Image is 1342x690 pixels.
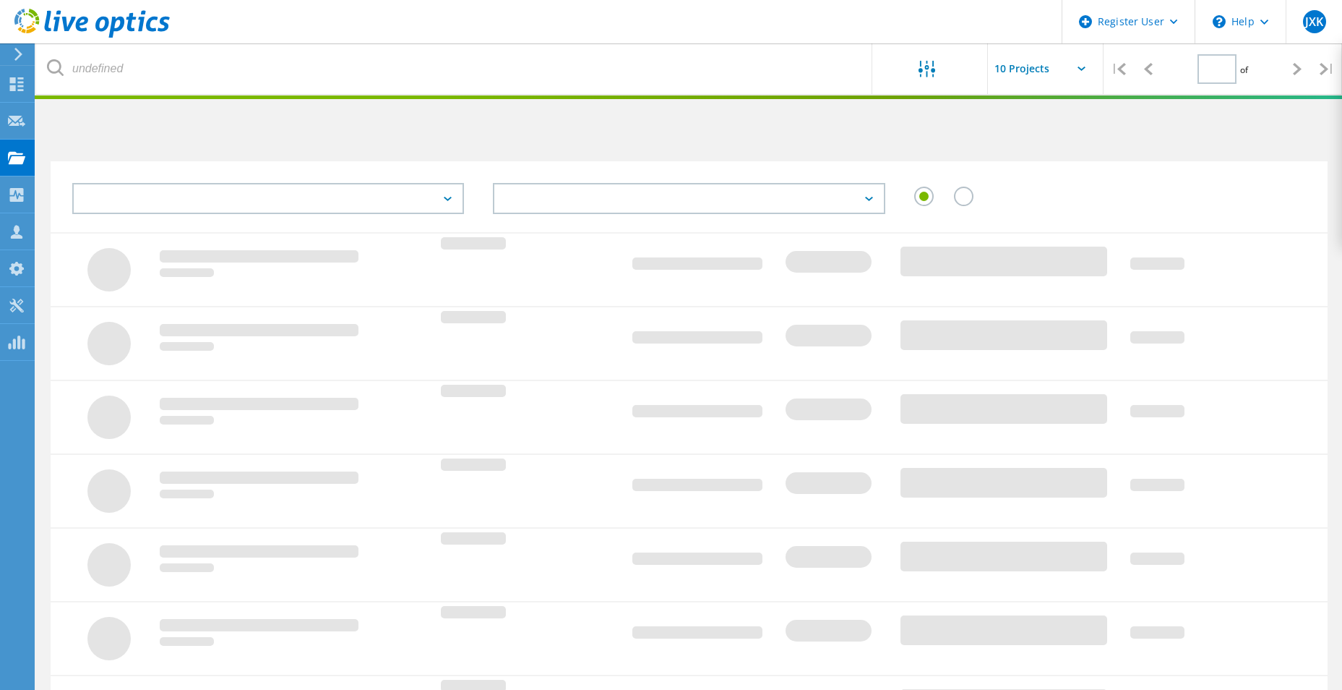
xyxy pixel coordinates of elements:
[14,30,170,41] a: Live Optics Dashboard
[1312,43,1342,95] div: |
[1104,43,1133,95] div: |
[1213,15,1226,28] svg: \n
[1305,16,1323,27] span: JXK
[36,43,873,94] input: undefined
[1240,64,1248,76] span: of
